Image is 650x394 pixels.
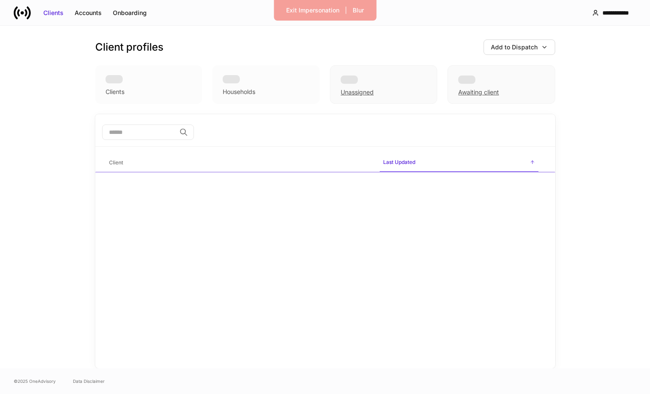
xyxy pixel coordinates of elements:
div: Clients [43,9,63,17]
button: Accounts [69,6,107,20]
h3: Client profiles [95,40,163,54]
div: Awaiting client [458,88,499,97]
span: © 2025 OneAdvisory [14,378,56,385]
span: Last Updated [380,154,538,172]
div: Exit Impersonation [286,6,339,15]
button: Onboarding [107,6,152,20]
div: Households [223,88,255,96]
h6: Client [109,158,123,167]
div: Unassigned [330,65,437,104]
div: Accounts [75,9,102,17]
div: Clients [106,88,124,96]
a: Data Disclaimer [73,378,105,385]
div: Awaiting client [447,65,555,104]
div: Onboarding [113,9,147,17]
button: Add to Dispatch [484,39,555,55]
button: Blur [347,3,369,17]
div: Blur [353,6,364,15]
div: Unassigned [341,88,374,97]
div: Add to Dispatch [491,43,538,52]
h6: Last Updated [383,158,415,166]
button: Clients [38,6,69,20]
button: Exit Impersonation [281,3,345,17]
span: Client [106,154,373,172]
